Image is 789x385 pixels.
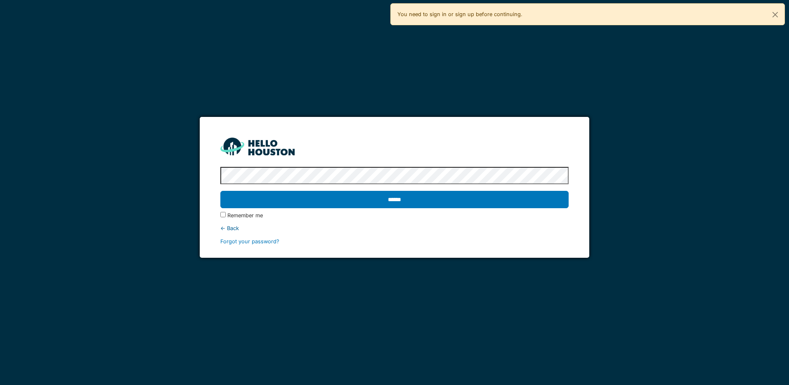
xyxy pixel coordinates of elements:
div: ← Back [220,224,568,232]
img: HH_line-BYnF2_Hg.png [220,138,295,155]
button: Close [766,4,784,26]
a: Forgot your password? [220,238,279,245]
label: Remember me [227,212,263,219]
div: You need to sign in or sign up before continuing. [390,3,785,25]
